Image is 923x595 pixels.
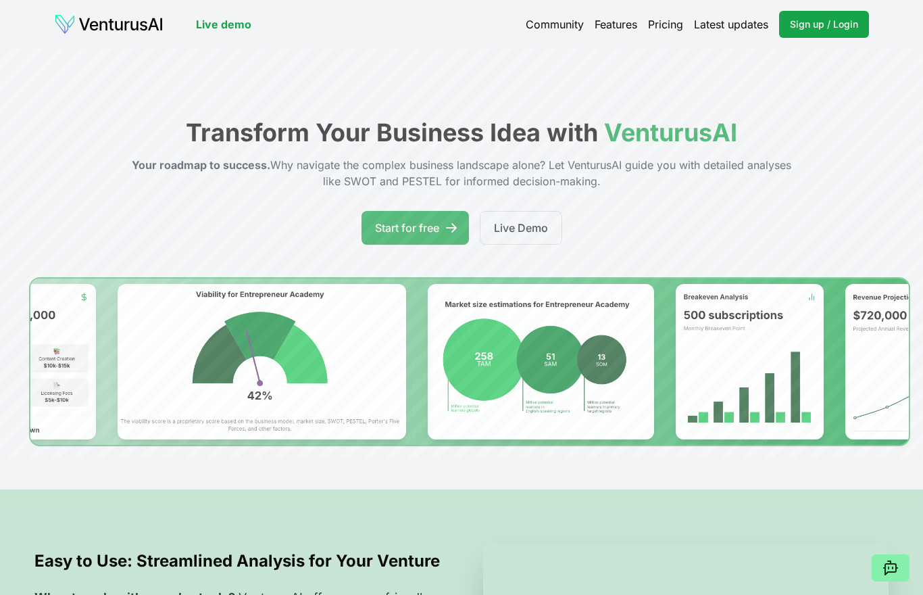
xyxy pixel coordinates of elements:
[54,14,164,35] img: logo
[779,11,869,38] a: Sign up / Login
[694,16,768,32] a: Latest updates
[526,16,584,32] a: Community
[196,16,251,32] a: Live demo
[34,550,440,572] h2: Easy to Use: Streamlined Analysis for Your Venture
[790,18,858,31] span: Sign up / Login
[648,16,683,32] a: Pricing
[595,16,637,32] a: Features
